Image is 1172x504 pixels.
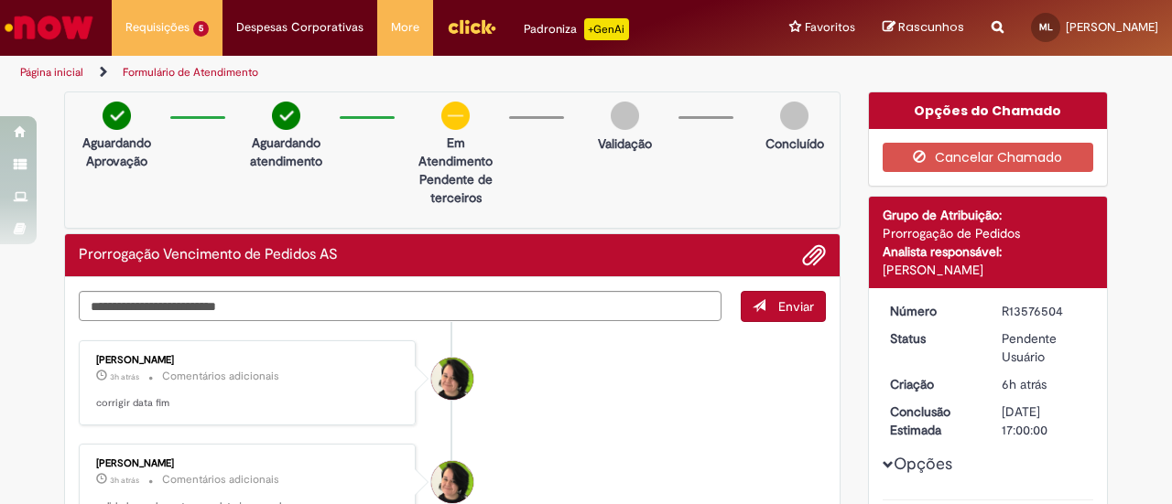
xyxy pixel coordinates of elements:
img: click_logo_yellow_360x200.png [447,13,496,40]
a: Rascunhos [883,19,964,37]
div: Rafaela Pereira De Mello Alves [431,358,473,400]
span: Despesas Corporativas [236,18,364,37]
div: R13576504 [1002,302,1087,320]
span: Enviar [778,298,814,315]
div: 29/09/2025 12:15:06 [1002,375,1087,393]
span: 3h atrás [110,371,139,382]
div: Padroniza [524,18,629,40]
a: Página inicial [20,65,83,80]
p: +GenAi [584,18,629,40]
span: [PERSON_NAME] [1066,19,1158,35]
div: [PERSON_NAME] [883,261,1094,279]
a: Formulário de Atendimento [123,65,258,80]
img: check-circle-green.png [272,102,300,130]
span: ML [1039,21,1053,33]
time: 29/09/2025 12:15:06 [1002,376,1047,392]
span: 5 [193,21,209,37]
p: corrigir data fim [96,396,401,411]
p: Aguardando atendimento [242,134,331,170]
dt: Conclusão Estimada [876,402,989,439]
img: check-circle-green.png [103,102,131,130]
img: img-circle-grey.png [611,102,639,130]
small: Comentários adicionais [162,369,279,384]
button: Adicionar anexos [802,243,826,267]
small: Comentários adicionais [162,472,279,488]
time: 29/09/2025 15:26:12 [110,371,139,382]
img: circle-minus.png [441,102,470,130]
span: More [391,18,419,37]
dt: Criação [876,375,989,393]
button: Cancelar Chamado [883,143,1094,172]
img: ServiceNow [2,9,96,46]
p: Pendente de terceiros [411,170,500,207]
h2: Prorrogação Vencimento de Pedidos AS Histórico de tíquete [79,247,338,263]
dt: Número [876,302,989,320]
span: 3h atrás [110,475,139,486]
p: Validação [598,134,652,153]
div: [DATE] 17:00:00 [1002,402,1087,439]
dt: Status [876,329,989,348]
div: Opções do Chamado [869,92,1108,129]
span: Favoritos [805,18,855,37]
div: Rafaela Pereira De Mello Alves [431,461,473,503]
div: [PERSON_NAME] [96,458,401,469]
div: Grupo de Atribuição: [883,206,1094,224]
span: 6h atrás [1002,376,1047,392]
div: Analista responsável: [883,242,1094,261]
span: Requisições [125,18,190,37]
img: img-circle-grey.png [780,102,808,130]
p: Concluído [765,134,824,153]
p: Aguardando Aprovação [72,134,161,170]
span: Rascunhos [898,18,964,36]
p: Em Atendimento [411,134,500,170]
ul: Trilhas de página [14,56,767,90]
div: Pendente Usuário [1002,329,1087,366]
button: Enviar [741,291,826,322]
time: 29/09/2025 15:26:01 [110,475,139,486]
textarea: Digite sua mensagem aqui... [79,291,722,321]
div: [PERSON_NAME] [96,355,401,366]
div: Prorrogação de Pedidos [883,224,1094,242]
